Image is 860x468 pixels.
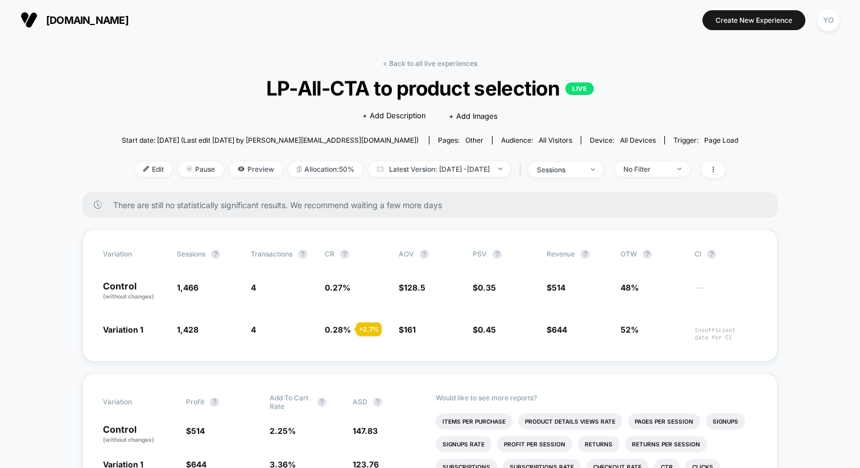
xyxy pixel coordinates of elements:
[473,325,496,334] span: $
[621,250,683,259] span: OTW
[547,325,567,334] span: $
[478,325,496,334] span: 0.45
[706,413,745,429] li: Signups
[537,165,582,174] div: sessions
[673,136,738,144] div: Trigger:
[270,394,312,411] span: Add To Cart Rate
[186,397,204,406] span: Profit
[497,436,572,452] li: Profit Per Session
[325,325,351,334] span: 0.28 %
[325,250,334,258] span: CR
[251,283,256,292] span: 4
[621,283,639,292] span: 48%
[399,283,425,292] span: $
[436,436,491,452] li: Signups Rate
[297,166,301,172] img: rebalance
[436,394,757,402] p: Would like to see more reports?
[186,426,205,436] span: $
[356,322,382,336] div: + 2.7 %
[103,425,175,444] p: Control
[565,82,594,95] p: LIVE
[817,9,840,31] div: YO
[581,250,590,259] button: ?
[103,281,166,301] p: Control
[103,293,154,300] span: (without changes)
[20,11,38,28] img: Visually logo
[178,161,224,177] span: Pause
[353,397,367,406] span: ASD
[17,11,132,29] button: [DOMAIN_NAME]
[493,250,502,259] button: ?
[539,136,572,144] span: All Visitors
[814,9,843,32] button: YO
[625,436,707,452] li: Returns Per Session
[399,250,414,258] span: AOV
[191,426,205,436] span: 514
[436,413,512,429] li: Items Per Purchase
[501,136,572,144] div: Audience:
[473,250,487,258] span: PSV
[552,325,567,334] span: 644
[704,136,738,144] span: Page Load
[547,283,565,292] span: $
[135,161,172,177] span: Edit
[373,397,382,407] button: ?
[122,136,419,144] span: Start date: [DATE] (Last edit [DATE] by [PERSON_NAME][EMAIL_ADDRESS][DOMAIN_NAME])
[449,111,498,121] span: + Add Images
[103,394,166,411] span: Variation
[177,283,199,292] span: 1,466
[404,283,425,292] span: 128.5
[377,166,383,172] img: calendar
[210,397,219,407] button: ?
[251,250,292,258] span: Transactions
[694,326,757,341] span: Insufficient data for CI
[353,426,378,436] span: 147.83
[369,161,511,177] span: Latest Version: [DATE] - [DATE]
[478,283,496,292] span: 0.35
[438,136,483,144] div: Pages:
[518,413,622,429] li: Product Details Views Rate
[581,136,664,144] span: Device:
[694,250,757,259] span: CI
[103,325,143,334] span: Variation 1
[325,283,350,292] span: 0.27 %
[623,165,669,173] div: No Filter
[317,397,326,407] button: ?
[229,161,283,177] span: Preview
[211,250,220,259] button: ?
[113,200,755,210] span: There are still no statistically significant results. We recommend waiting a few more days
[340,250,349,259] button: ?
[552,283,565,292] span: 514
[677,168,681,170] img: end
[103,250,166,259] span: Variation
[103,436,154,443] span: (without changes)
[420,250,429,259] button: ?
[498,168,502,170] img: end
[620,136,656,144] span: all devices
[288,161,363,177] span: Allocation: 50%
[362,110,426,122] span: + Add Description
[547,250,575,258] span: Revenue
[251,325,256,334] span: 4
[177,250,205,258] span: Sessions
[694,284,757,301] span: ---
[404,325,416,334] span: 161
[46,14,129,26] span: [DOMAIN_NAME]
[177,325,199,334] span: 1,428
[628,413,700,429] li: Pages Per Session
[465,136,483,144] span: other
[621,325,639,334] span: 52%
[643,250,652,259] button: ?
[152,76,707,100] span: LP-All-CTA to product selection
[702,10,805,30] button: Create New Experience
[591,168,595,171] img: end
[707,250,716,259] button: ?
[578,436,619,452] li: Returns
[298,250,307,259] button: ?
[399,325,416,334] span: $
[143,166,149,172] img: edit
[516,161,528,178] span: |
[270,426,296,436] span: 2.25 %
[383,59,477,68] a: < Back to all live experiences
[473,283,496,292] span: $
